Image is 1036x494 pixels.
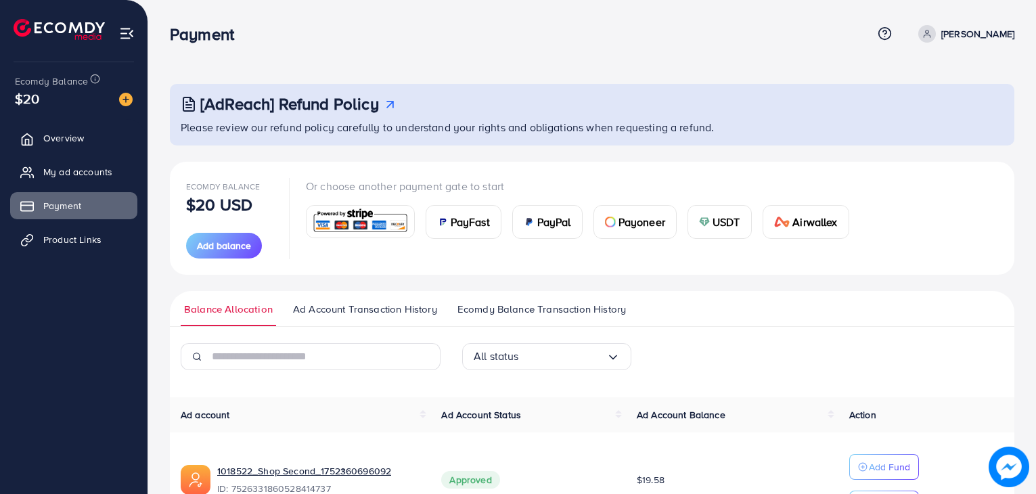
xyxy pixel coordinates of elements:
img: card [774,217,790,227]
img: card [605,217,616,227]
span: Ad Account Balance [637,408,725,422]
a: cardPayPal [512,205,583,239]
span: $20 [15,89,39,108]
img: card [699,217,710,227]
img: card [524,217,535,227]
h3: Payment [170,24,245,44]
button: Add balance [186,233,262,259]
p: Or choose another payment gate to start [306,178,860,194]
a: cardAirwallex [763,205,849,239]
a: Overview [10,125,137,152]
a: card [306,205,415,238]
span: Ad account [181,408,230,422]
img: image [119,93,133,106]
span: All status [474,346,519,367]
span: Product Links [43,233,102,246]
input: Search for option [519,346,606,367]
a: My ad accounts [10,158,137,185]
span: Payoneer [618,214,665,230]
span: Approved [441,471,499,489]
a: Product Links [10,226,137,253]
a: 1018522_Shop Second_1752360696092 [217,464,391,478]
img: logo [14,19,105,40]
span: Ad Account Status [441,408,521,422]
span: PayPal [537,214,571,230]
span: Action [849,408,876,422]
h3: [AdReach] Refund Policy [200,94,379,114]
button: Add Fund [849,454,919,480]
img: card [311,207,410,236]
span: USDT [713,214,740,230]
p: Please review our refund policy carefully to understand your rights and obligations when requesti... [181,119,1006,135]
span: Overview [43,131,84,145]
p: [PERSON_NAME] [941,26,1014,42]
a: cardPayFast [426,205,501,239]
img: image [989,447,1029,487]
span: PayFast [451,214,490,230]
span: Ad Account Transaction History [293,302,437,317]
span: Balance Allocation [184,302,273,317]
span: Payment [43,199,81,212]
span: Add balance [197,239,251,252]
a: cardUSDT [688,205,752,239]
p: Add Fund [869,459,910,475]
img: card [437,217,448,227]
span: Ecomdy Balance [186,181,260,192]
div: Search for option [462,343,631,370]
span: Ecomdy Balance Transaction History [457,302,626,317]
p: $20 USD [186,196,252,212]
span: $19.58 [637,473,665,487]
span: Airwallex [792,214,837,230]
a: cardPayoneer [593,205,677,239]
span: My ad accounts [43,165,112,179]
a: Payment [10,192,137,219]
span: Ecomdy Balance [15,74,88,88]
img: menu [119,26,135,41]
a: [PERSON_NAME] [913,25,1014,43]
